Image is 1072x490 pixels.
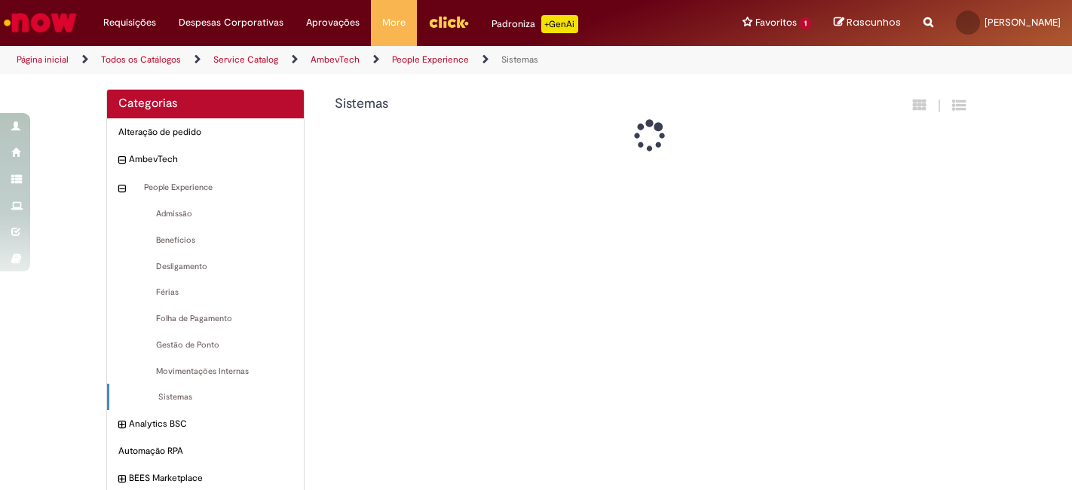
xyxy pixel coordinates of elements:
[129,153,293,166] span: AmbevTech
[107,174,304,201] div: recolher categoria People Experience People Experience
[541,15,578,33] p: +GenAi
[121,391,293,403] span: Sistemas
[107,253,304,280] div: Desligamento
[118,366,293,378] span: Movimentações Internas
[129,418,293,430] span: Analytics BSC
[311,54,360,66] a: AmbevTech
[107,358,304,385] div: Movimentações Internas
[179,15,283,30] span: Despesas Corporativas
[118,418,125,433] i: expandir categoria Analytics BSC
[428,11,469,33] img: click_logo_yellow_360x200.png
[118,182,125,197] i: recolher categoria People Experience
[118,208,293,220] span: Admissão
[952,98,966,112] i: Exibição de grade
[118,313,293,325] span: Folha de Pagamento
[306,15,360,30] span: Aprovações
[492,15,578,33] div: Padroniza
[107,201,304,411] ul: People Experience subcategorias
[118,126,293,139] span: Alteração de pedido
[118,339,293,351] span: Gestão de Ponto
[834,16,901,30] a: Rascunhos
[107,201,304,228] div: Admissão
[118,445,293,458] span: Automação RPA
[118,472,125,487] i: expandir categoria BEES Marketplace
[107,384,304,411] div: Sistemas
[118,234,293,247] span: Benefícios
[382,15,406,30] span: More
[107,279,304,306] div: Férias
[335,96,803,112] h1: {"description":null,"title":"Sistemas"} Categoria
[392,54,469,66] a: People Experience
[107,410,304,438] div: expandir categoria Analytics BSC Analytics BSC
[118,97,293,111] h2: Categorias
[107,437,304,465] div: Automação RPA
[913,98,927,112] i: Exibição em cartão
[129,182,293,194] span: People Experience
[107,174,304,411] ul: AmbevTech subcategorias
[985,16,1061,29] span: [PERSON_NAME]
[847,15,901,29] span: Rascunhos
[17,54,69,66] a: Página inicial
[107,227,304,254] div: Benefícios
[107,332,304,359] div: Gestão de Ponto
[107,145,304,173] div: recolher categoria AmbevTech AmbevTech
[755,15,797,30] span: Favoritos
[118,153,125,168] i: recolher categoria AmbevTech
[2,8,79,38] img: ServiceNow
[129,472,293,485] span: BEES Marketplace
[11,46,703,74] ul: Trilhas de página
[800,17,811,30] span: 1
[103,15,156,30] span: Requisições
[118,286,293,299] span: Férias
[107,118,304,146] div: Alteração de pedido
[213,54,278,66] a: Service Catalog
[107,305,304,332] div: Folha de Pagamento
[118,261,293,273] span: Desligamento
[938,97,941,115] span: |
[501,54,538,66] a: Sistemas
[101,54,181,66] a: Todos os Catálogos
